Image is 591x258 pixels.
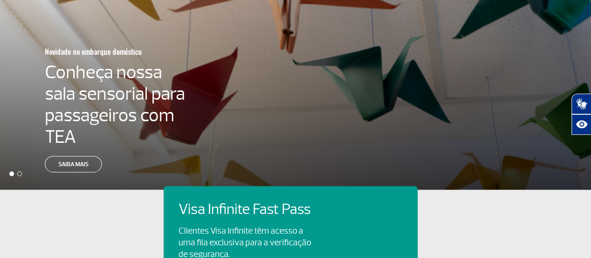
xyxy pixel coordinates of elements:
div: Plugin de acessibilidade da Hand Talk. [571,94,591,135]
h3: Novidade no embarque doméstico [45,42,201,61]
a: Saiba mais [45,156,102,172]
button: Abrir tradutor de língua de sinais. [571,94,591,114]
button: Abrir recursos assistivos. [571,114,591,135]
h4: Visa Infinite Fast Pass [178,201,327,218]
h4: Conheça nossa sala sensorial para passageiros com TEA [45,61,193,147]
